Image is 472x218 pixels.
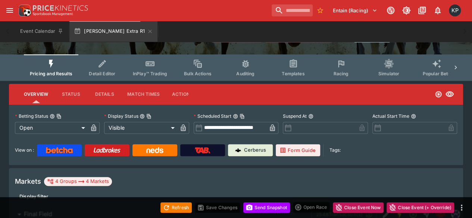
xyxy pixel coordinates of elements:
[447,2,463,19] button: Kedar Pandit
[184,71,212,76] span: Bulk Actions
[293,202,330,212] div: split button
[69,21,157,42] button: [PERSON_NAME] Extra R1
[276,144,320,156] a: Form Guide
[457,203,466,212] button: more
[415,4,429,17] button: Documentation
[283,113,307,119] p: Suspend At
[104,113,138,119] p: Display Status
[378,71,399,76] span: Simulator
[33,12,73,16] img: Sportsbook Management
[15,122,88,134] div: Open
[88,85,121,103] button: Details
[24,54,448,81] div: Event type filters
[387,202,454,213] button: Close Event (+ Override)
[15,177,41,186] h5: Markets
[194,113,231,119] p: Scheduled Start
[235,147,241,153] img: Cerberus
[89,71,115,76] span: Detail Editor
[18,85,54,103] button: Overview
[431,4,444,17] button: Notifications
[372,113,409,119] p: Actual Start Time
[333,71,348,76] span: Racing
[121,85,166,103] button: Match Times
[140,114,145,119] button: Display StatusCopy To Clipboard
[384,4,397,17] button: Connected to PK
[236,71,254,76] span: Auditing
[272,4,313,16] input: search
[244,146,266,154] p: Cerberus
[46,147,73,153] img: Betcha
[50,114,55,119] button: Betting StatusCopy To Clipboard
[333,202,384,213] button: Close Event Now
[449,4,461,16] div: Kedar Pandit
[435,91,442,98] svg: Open
[400,4,413,17] button: Toggle light/dark mode
[240,114,245,119] button: Copy To Clipboard
[3,4,16,17] button: open drawer
[47,177,109,186] div: 4 Groups 4 Markets
[422,71,450,76] span: Popular Bets
[15,113,48,119] p: Betting Status
[30,71,72,76] span: Pricing and Results
[445,90,454,99] svg: Visible
[93,147,121,153] img: Ladbrokes
[33,5,88,11] img: PriceKinetics
[16,21,68,42] button: Event Calendar
[328,4,382,16] button: Select Tenant
[233,114,238,119] button: Scheduled StartCopy To Clipboard
[146,114,151,119] button: Copy To Clipboard
[228,144,273,156] a: Cerberus
[104,122,177,134] div: Visible
[146,147,163,153] img: Neds
[282,71,304,76] span: Templates
[15,144,34,156] label: View on :
[329,144,341,156] label: Tags:
[411,114,416,119] button: Actual Start Time
[56,114,62,119] button: Copy To Clipboard
[54,85,88,103] button: Status
[314,4,326,16] button: No Bookmarks
[133,71,167,76] span: InPlay™ Trading
[308,114,313,119] button: Suspend At
[16,3,31,18] img: PriceKinetics Logo
[15,190,53,202] button: Display filter
[160,202,192,213] button: Refresh
[243,202,290,213] button: Send Snapshot
[166,85,199,103] button: Actions
[195,147,210,153] img: TabNZ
